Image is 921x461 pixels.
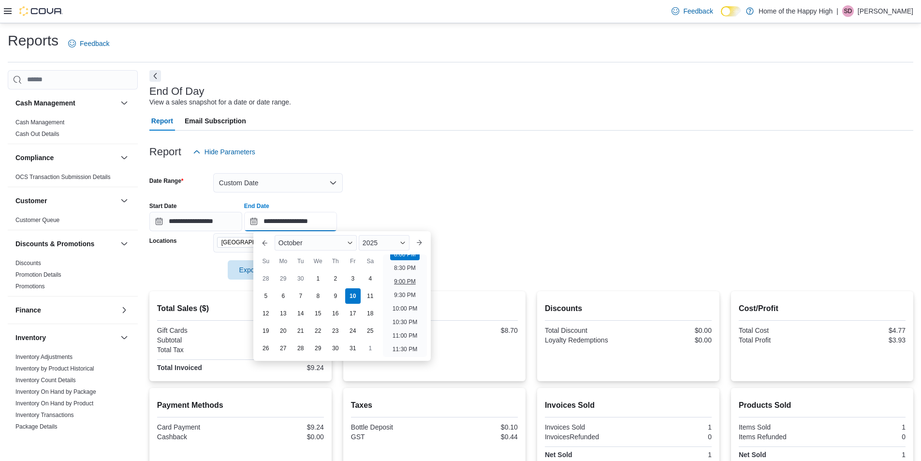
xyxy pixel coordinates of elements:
div: day-28 [258,271,274,286]
div: $0.00 [242,433,324,441]
h3: Customer [15,196,47,206]
div: Fr [345,253,361,269]
div: Items Sold [739,423,820,431]
div: $0.10 [436,423,518,431]
div: day-13 [276,306,291,321]
div: $8.70 [242,336,324,344]
span: OCS Transaction Submission Details [15,173,111,181]
a: Customer Queue [15,217,59,223]
a: Inventory On Hand by Package [15,388,96,395]
div: $0.44 [436,433,518,441]
div: 1 [824,423,906,431]
div: We [310,253,326,269]
div: $0.00 [242,327,324,334]
span: Package History [15,434,58,442]
span: Inventory On Hand by Product [15,400,93,407]
img: Cova [19,6,63,16]
ul: Time [383,254,427,357]
div: day-18 [363,306,378,321]
span: Promotion Details [15,271,61,279]
div: day-30 [293,271,308,286]
span: Hide Parameters [205,147,255,157]
label: End Date [244,202,269,210]
li: 8:30 PM [390,262,420,274]
div: day-2 [328,271,343,286]
span: Inventory by Product Historical [15,365,94,372]
button: Customer [15,196,117,206]
div: 1 [630,451,712,459]
div: day-9 [328,288,343,304]
h2: Payment Methods [157,400,324,411]
span: Feedback [683,6,713,16]
div: day-21 [293,323,308,339]
a: Inventory by Product Historical [15,365,94,372]
button: Next month [411,235,427,251]
div: Cash Management [8,117,138,144]
button: Inventory [15,333,117,342]
span: Inventory Adjustments [15,353,73,361]
h2: Cost/Profit [739,303,906,314]
p: [PERSON_NAME] [858,5,913,17]
a: Cash Out Details [15,131,59,137]
div: day-26 [258,341,274,356]
div: Bottle Deposit [351,423,433,431]
h3: Report [149,146,181,158]
span: Cash Out Details [15,130,59,138]
span: [GEOGRAPHIC_DATA] - [GEOGRAPHIC_DATA] - Fire & Flower [221,238,297,247]
div: day-24 [345,323,361,339]
a: Cash Management [15,119,64,126]
div: Invoices Sold [545,423,627,431]
div: Subtotal [157,336,239,344]
a: Inventory Count Details [15,377,76,384]
span: October [278,239,303,247]
div: Gift Cards [157,327,239,334]
a: Discounts [15,260,41,267]
input: Press the down key to enter a popover containing a calendar. Press the escape key to close the po... [244,212,337,231]
div: InvoicesRefunded [545,433,627,441]
span: Feedback [80,39,109,48]
a: Feedback [668,1,716,21]
div: Cashback [157,433,239,441]
div: day-31 [345,341,361,356]
div: View a sales snapshot for a date or date range. [149,97,291,107]
div: day-29 [276,271,291,286]
div: $8.70 [436,327,518,334]
a: Package Details [15,423,58,430]
a: OCS Transaction Submission Details [15,174,111,180]
h2: Taxes [351,400,518,411]
button: Export [228,260,282,280]
div: Compliance [8,171,138,187]
span: Email Subscription [185,111,246,131]
div: October, 2025 [257,270,379,357]
label: Start Date [149,202,177,210]
h3: Discounts & Promotions [15,239,94,249]
h2: Products Sold [739,400,906,411]
div: day-27 [276,341,291,356]
button: Next [149,70,161,82]
p: | [836,5,838,17]
span: 2025 [363,239,378,247]
span: Promotions [15,283,45,290]
button: Finance [15,305,117,315]
h3: Inventory [15,333,46,342]
div: $3.93 [824,336,906,344]
div: 1 [630,423,712,431]
div: Button. Open the year selector. 2025 is currently selected. [359,235,409,251]
div: Total Tax [157,346,239,354]
label: Date Range [149,177,184,185]
div: day-11 [363,288,378,304]
h3: Finance [15,305,41,315]
h3: End Of Day [149,86,205,97]
span: Inventory Transactions [15,411,74,419]
div: day-1 [363,341,378,356]
div: $0.00 [630,327,712,334]
label: Locations [149,237,177,245]
div: $9.24 [242,364,324,372]
div: Total Cost [739,327,820,334]
div: day-3 [345,271,361,286]
div: day-6 [276,288,291,304]
strong: Total Invoiced [157,364,202,372]
span: Export [234,260,276,280]
button: Cash Management [15,98,117,108]
h1: Reports [8,31,58,50]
